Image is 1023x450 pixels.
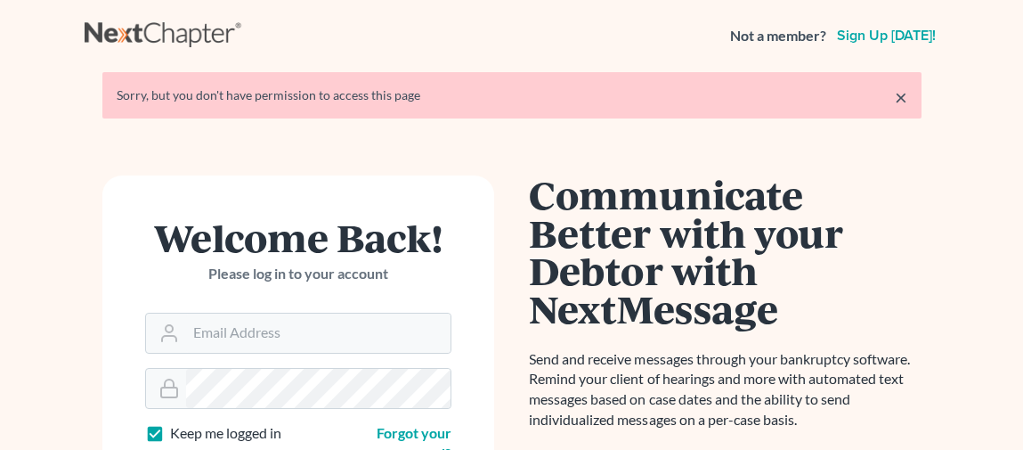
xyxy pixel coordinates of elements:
[895,86,907,108] a: ×
[833,29,939,43] a: Sign up [DATE]!
[186,314,451,353] input: Email Address
[530,176,922,328] h1: Communicate Better with your Debtor with NextMessage
[145,218,451,257] h1: Welcome Back!
[730,26,826,46] strong: Not a member?
[170,423,281,444] label: Keep me logged in
[530,349,922,430] p: Send and receive messages through your bankruptcy software. Remind your client of hearings and mo...
[117,86,907,104] div: Sorry, but you don't have permission to access this page
[145,264,451,284] p: Please log in to your account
